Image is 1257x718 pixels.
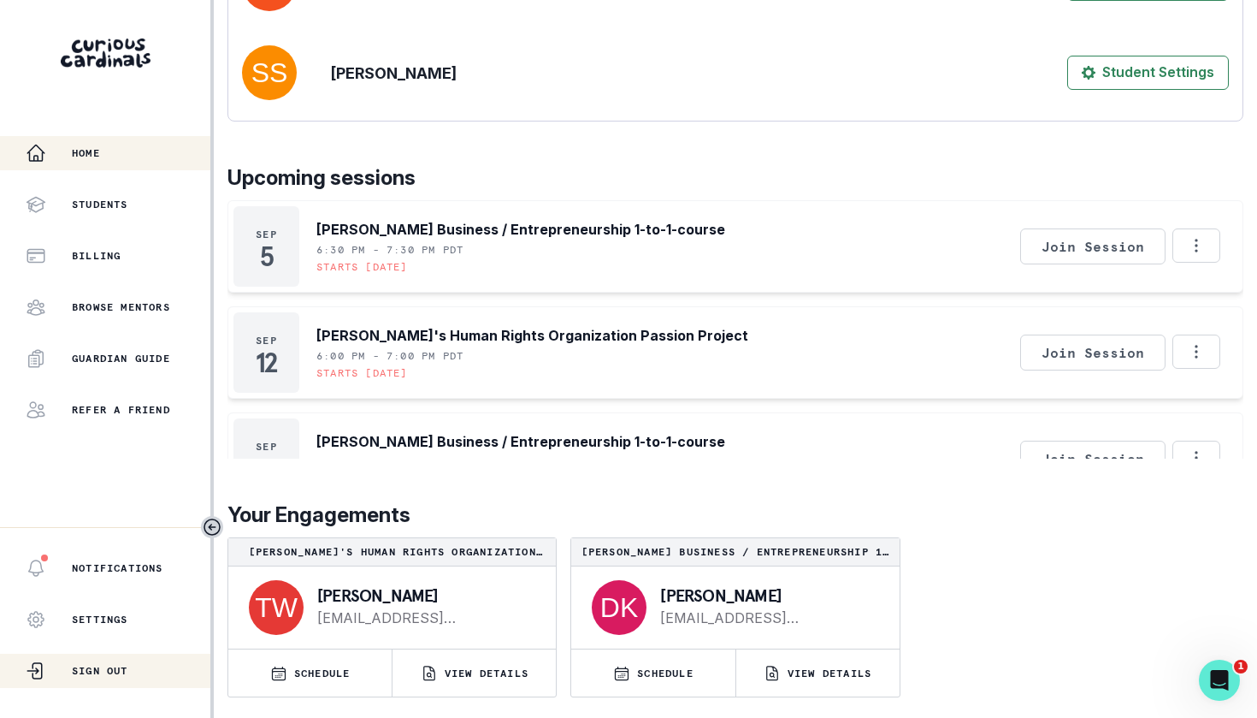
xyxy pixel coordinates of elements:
iframe: Intercom live chat [1199,660,1240,701]
p: VIEW DETAILS [445,667,528,680]
p: Sign Out [72,664,128,678]
button: Join Session [1020,335,1166,371]
p: Notifications [72,561,163,575]
p: Upcoming sessions [227,163,1243,193]
p: [PERSON_NAME] Business / Entrepreneurship 1-to-1-course [316,219,725,240]
p: 6:00 PM - 7:00 PM PDT [316,349,463,363]
span: 1 [1234,660,1248,673]
p: [PERSON_NAME] [660,587,871,604]
p: Your Engagements [227,500,1243,531]
p: Refer a friend [72,403,170,417]
p: 6:30 PM - 7:30 PM PDT [316,243,463,257]
p: Billing [72,249,121,263]
button: Join Session [1020,228,1166,264]
p: SCHEDULE [294,667,351,680]
p: 6:30 PM - 7:30 PM PDT [316,455,463,469]
p: 5 [260,248,274,265]
p: Sep [256,334,277,347]
p: [PERSON_NAME] Business / Entrepreneurship 1-to-1-course [578,545,892,559]
p: 12 [256,354,277,371]
button: Options [1172,441,1220,475]
button: SCHEDULE [571,650,735,697]
p: Sep [256,440,277,454]
button: VIEW DETAILS [736,650,900,697]
p: Sep [256,228,277,241]
a: [EMAIL_ADDRESS][DOMAIN_NAME] [317,608,528,628]
p: Students [72,198,128,211]
p: VIEW DETAILS [788,667,871,680]
button: Student Settings [1067,56,1229,90]
p: SCHEDULE [637,667,693,680]
p: Guardian Guide [72,352,170,365]
img: svg [249,580,304,635]
p: Browse Mentors [72,300,170,314]
button: Toggle sidebar [201,516,223,538]
button: Options [1172,335,1220,369]
button: Options [1172,228,1220,263]
img: svg [242,45,297,100]
img: Curious Cardinals Logo [61,39,150,68]
p: [PERSON_NAME]'s Human Rights Organization Passion Project [316,325,748,346]
button: SCHEDULE [228,650,392,697]
p: Settings [72,613,128,626]
a: [EMAIL_ADDRESS][DOMAIN_NAME] [660,608,871,628]
button: VIEW DETAILS [392,650,556,697]
p: Starts [DATE] [316,260,408,274]
p: [PERSON_NAME]'s Human Rights Organization Passion Project [235,545,549,559]
button: Join Session [1020,441,1166,477]
p: Home [72,146,100,160]
p: [PERSON_NAME] Business / Entrepreneurship 1-to-1-course [316,431,725,452]
img: svg [592,580,646,635]
p: [PERSON_NAME] [317,587,528,604]
p: [PERSON_NAME] [331,62,457,85]
p: Starts [DATE] [316,366,408,380]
